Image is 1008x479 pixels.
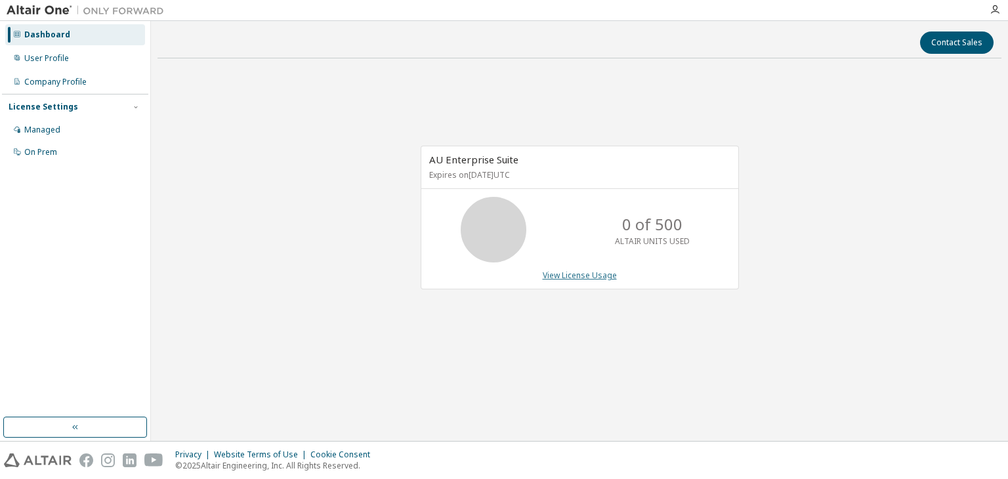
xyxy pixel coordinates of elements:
[9,102,78,112] div: License Settings
[543,270,617,281] a: View License Usage
[24,30,70,40] div: Dashboard
[123,453,136,467] img: linkedin.svg
[4,453,72,467] img: altair_logo.svg
[24,125,60,135] div: Managed
[24,53,69,64] div: User Profile
[920,31,994,54] button: Contact Sales
[7,4,171,17] img: Altair One
[175,449,214,460] div: Privacy
[24,77,87,87] div: Company Profile
[429,169,727,180] p: Expires on [DATE] UTC
[24,147,57,157] div: On Prem
[310,449,378,460] div: Cookie Consent
[79,453,93,467] img: facebook.svg
[214,449,310,460] div: Website Terms of Use
[622,213,682,236] p: 0 of 500
[615,236,690,247] p: ALTAIR UNITS USED
[429,153,518,166] span: AU Enterprise Suite
[144,453,163,467] img: youtube.svg
[101,453,115,467] img: instagram.svg
[175,460,378,471] p: © 2025 Altair Engineering, Inc. All Rights Reserved.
